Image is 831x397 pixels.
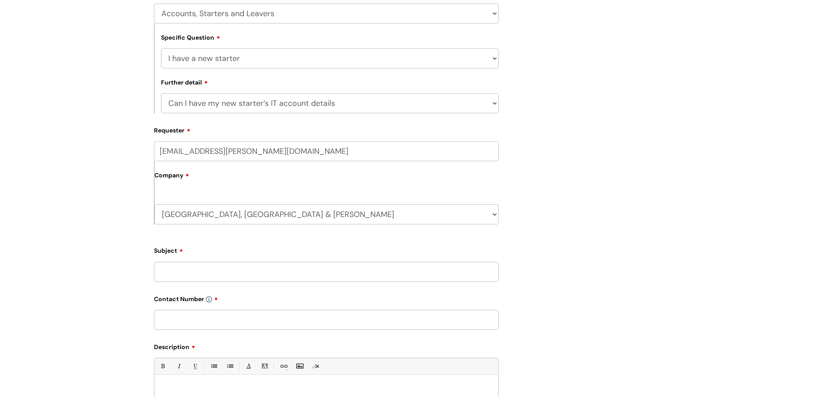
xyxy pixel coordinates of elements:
[259,361,270,372] a: Back Color
[154,141,499,161] input: Email
[206,296,212,302] img: info-icon.svg
[154,169,499,188] label: Company
[189,361,200,372] a: Underline(Ctrl-U)
[157,361,168,372] a: Bold (Ctrl-B)
[310,361,321,372] a: Remove formatting (Ctrl-\)
[278,361,289,372] a: Link
[224,361,235,372] a: 1. Ordered List (Ctrl-Shift-8)
[294,361,305,372] a: Insert Image...
[161,33,220,41] label: Specific Question
[154,124,499,134] label: Requester
[208,361,219,372] a: • Unordered List (Ctrl-Shift-7)
[243,361,254,372] a: Font Color
[154,244,499,254] label: Subject
[161,78,208,86] label: Further detail
[154,340,499,351] label: Description
[173,361,184,372] a: Italic (Ctrl-I)
[154,292,499,303] label: Contact Number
